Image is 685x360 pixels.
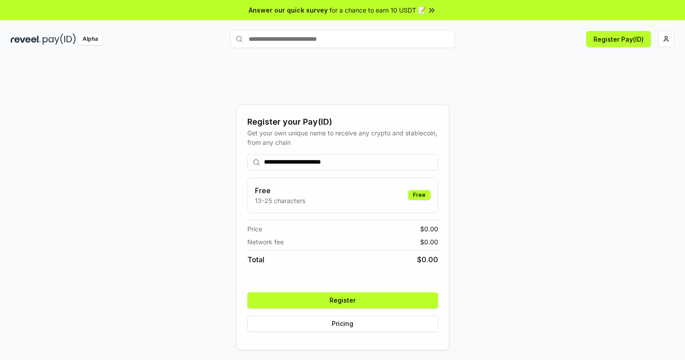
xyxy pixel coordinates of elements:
[43,34,76,45] img: pay_id
[247,116,438,128] div: Register your Pay(ID)
[247,254,264,265] span: Total
[417,254,438,265] span: $ 0.00
[420,224,438,234] span: $ 0.00
[247,224,262,234] span: Price
[78,34,103,45] div: Alpha
[255,185,305,196] h3: Free
[11,34,41,45] img: reveel_dark
[247,316,438,332] button: Pricing
[408,190,430,200] div: Free
[329,5,426,15] span: for a chance to earn 10 USDT 📝
[586,31,651,47] button: Register Pay(ID)
[247,292,438,308] button: Register
[255,196,305,205] p: 13-25 characters
[420,237,438,247] span: $ 0.00
[247,237,284,247] span: Network fee
[247,128,438,147] div: Get your own unique name to receive any crypto and stablecoin, from any chain
[249,5,328,15] span: Answer our quick survey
